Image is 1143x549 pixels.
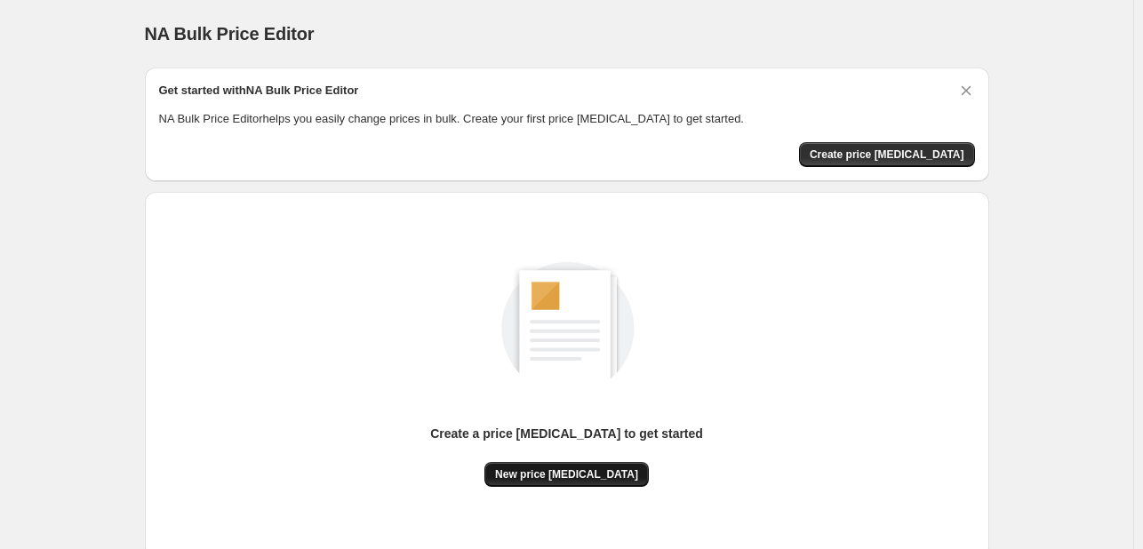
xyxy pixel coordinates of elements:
[159,82,359,99] h2: Get started with NA Bulk Price Editor
[484,462,649,487] button: New price [MEDICAL_DATA]
[957,82,975,99] button: Dismiss card
[159,110,975,128] p: NA Bulk Price Editor helps you easily change prices in bulk. Create your first price [MEDICAL_DAT...
[810,147,964,162] span: Create price [MEDICAL_DATA]
[799,142,975,167] button: Create price change job
[430,425,703,442] p: Create a price [MEDICAL_DATA] to get started
[495,467,638,481] span: New price [MEDICAL_DATA]
[145,24,315,44] span: NA Bulk Price Editor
